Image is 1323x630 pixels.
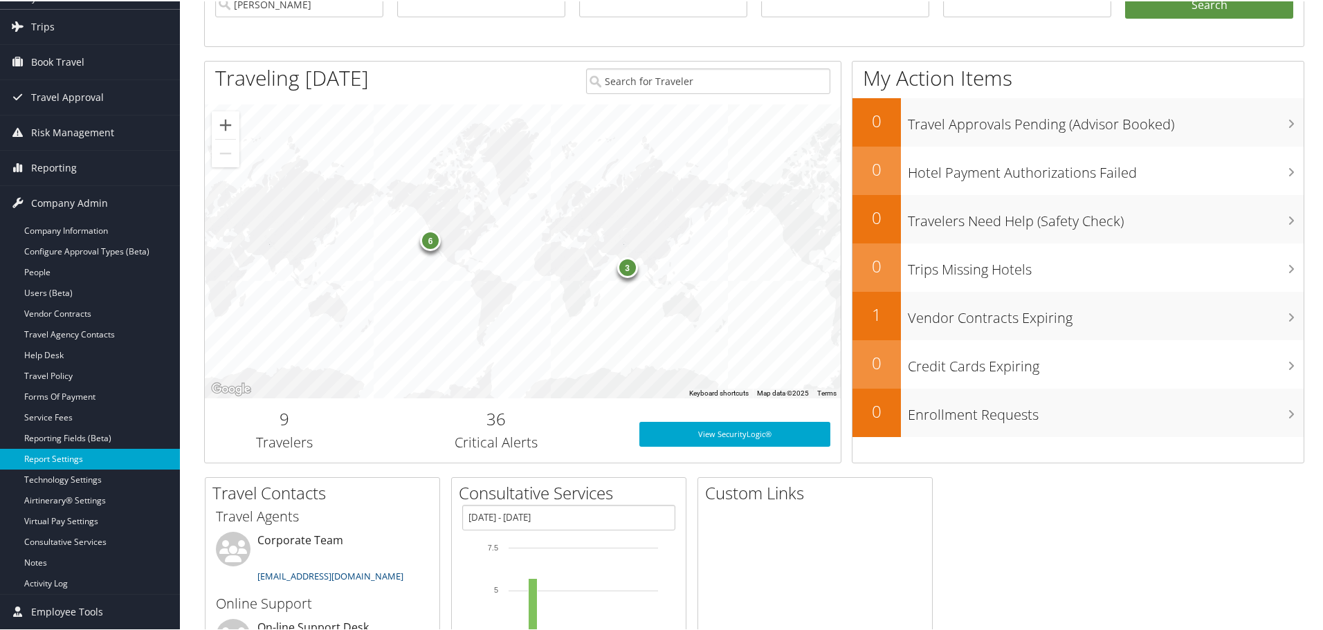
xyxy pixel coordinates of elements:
[852,145,1304,194] a: 0Hotel Payment Authorizations Failed
[908,203,1304,230] h3: Travelers Need Help (Safety Check)
[31,8,55,43] span: Trips
[908,300,1304,326] h3: Vendor Contracts Expiring
[374,432,619,451] h3: Critical Alerts
[852,290,1304,339] a: 1Vendor Contracts Expiring
[215,406,354,429] h2: 9
[908,106,1304,133] h3: Travel Approvals Pending (Advisor Booked)
[216,506,429,525] h3: Travel Agents
[852,62,1304,91] h1: My Action Items
[488,542,498,550] tspan: 7.5
[215,62,369,91] h1: Traveling [DATE]
[215,432,354,451] h3: Travelers
[852,205,901,228] h2: 0
[31,185,108,219] span: Company Admin
[817,388,837,396] a: Terms (opens in new tab)
[31,79,104,113] span: Travel Approval
[212,138,239,166] button: Zoom out
[31,44,84,78] span: Book Travel
[212,480,439,503] h2: Travel Contacts
[908,397,1304,423] h3: Enrollment Requests
[852,194,1304,242] a: 0Travelers Need Help (Safety Check)
[757,388,809,396] span: Map data ©2025
[852,253,901,277] h2: 0
[617,256,637,277] div: 3
[257,568,403,581] a: [EMAIL_ADDRESS][DOMAIN_NAME]
[208,379,254,397] a: Open this area in Google Maps (opens a new window)
[908,252,1304,278] h3: Trips Missing Hotels
[216,593,429,612] h3: Online Support
[586,67,830,93] input: Search for Traveler
[852,108,901,131] h2: 0
[852,339,1304,387] a: 0Credit Cards Expiring
[705,480,932,503] h2: Custom Links
[209,530,436,587] li: Corporate Team
[852,97,1304,145] a: 0Travel Approvals Pending (Advisor Booked)
[852,242,1304,290] a: 0Trips Missing Hotels
[31,149,77,184] span: Reporting
[420,229,441,250] div: 6
[852,302,901,325] h2: 1
[31,593,103,628] span: Employee Tools
[852,156,901,180] h2: 0
[459,480,686,503] h2: Consultative Services
[31,114,114,149] span: Risk Management
[374,406,619,429] h2: 36
[494,584,498,593] tspan: 5
[212,110,239,138] button: Zoom in
[852,387,1304,436] a: 0Enrollment Requests
[639,420,830,445] a: View SecurityLogic®
[852,398,901,422] h2: 0
[908,155,1304,181] h3: Hotel Payment Authorizations Failed
[208,379,254,397] img: Google
[852,350,901,373] h2: 0
[908,349,1304,375] h3: Credit Cards Expiring
[689,387,749,397] button: Keyboard shortcuts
